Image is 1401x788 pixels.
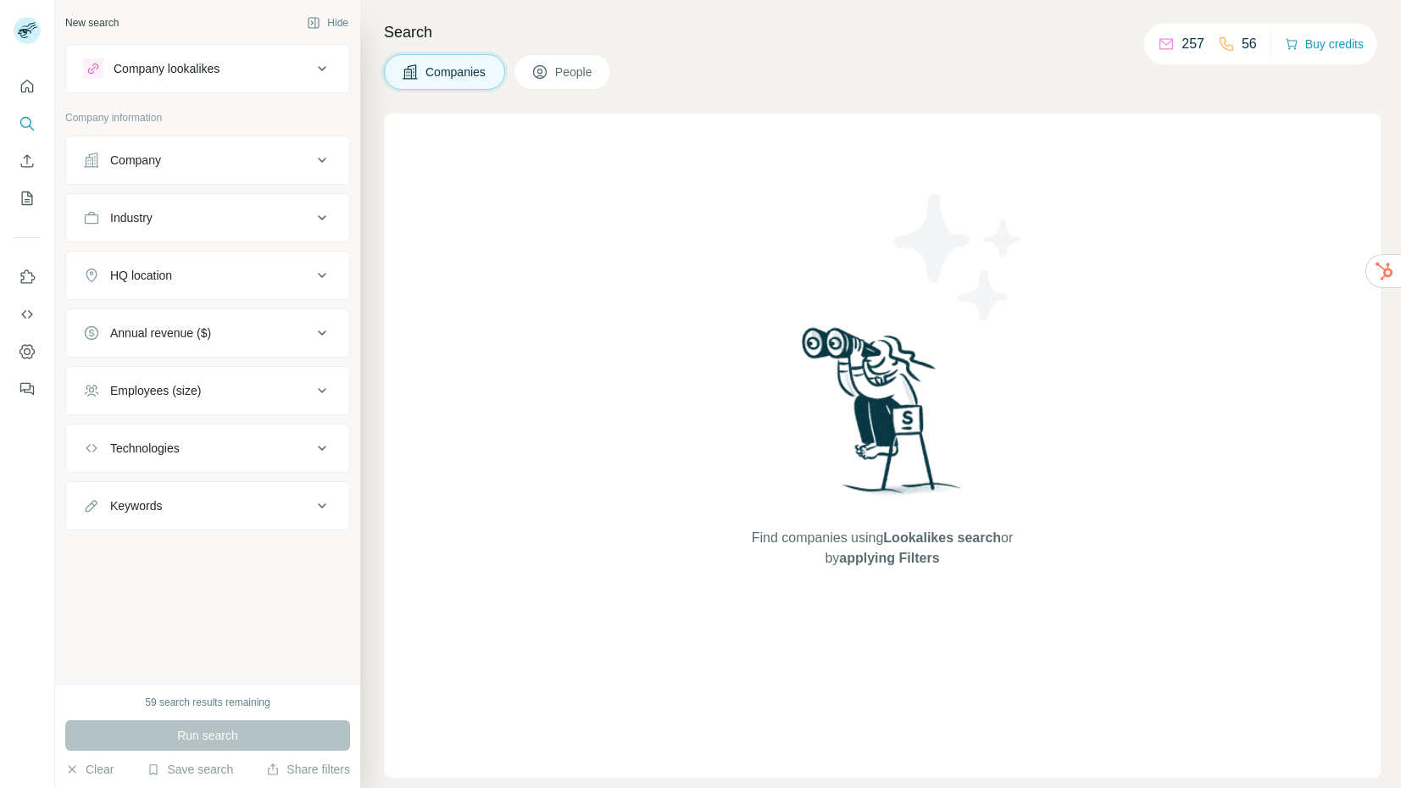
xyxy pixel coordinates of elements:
p: 257 [1181,34,1204,54]
span: applying Filters [839,551,939,565]
p: 56 [1242,34,1257,54]
button: Clear [65,761,114,778]
p: Company information [65,110,350,125]
span: People [555,64,594,80]
span: Companies [425,64,487,80]
button: Quick start [14,71,41,102]
button: HQ location [66,255,349,296]
div: Company lookalikes [114,60,220,77]
div: 59 search results remaining [145,695,270,710]
img: Surfe Illustration - Woman searching with binoculars [794,323,970,512]
button: Buy credits [1285,32,1364,56]
button: Save search [147,761,233,778]
button: Hide [295,10,360,36]
button: Use Surfe API [14,299,41,330]
div: HQ location [110,267,172,284]
span: Lookalikes search [883,530,1001,545]
img: Surfe Illustration - Stars [882,181,1035,334]
div: Company [110,152,161,169]
button: Industry [66,197,349,238]
button: Enrich CSV [14,146,41,176]
button: Company [66,140,349,180]
button: Use Surfe on LinkedIn [14,262,41,292]
button: Employees (size) [66,370,349,411]
button: Share filters [266,761,350,778]
span: Find companies using or by [747,528,1018,569]
div: Technologies [110,440,180,457]
button: Feedback [14,374,41,404]
button: Company lookalikes [66,48,349,89]
button: Technologies [66,428,349,469]
div: New search [65,15,119,31]
button: Dashboard [14,336,41,367]
h4: Search [384,20,1381,44]
button: Keywords [66,486,349,526]
div: Annual revenue ($) [110,325,211,341]
div: Industry [110,209,153,226]
div: Keywords [110,497,162,514]
button: My lists [14,183,41,214]
button: Annual revenue ($) [66,313,349,353]
div: Employees (size) [110,382,201,399]
button: Search [14,108,41,139]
